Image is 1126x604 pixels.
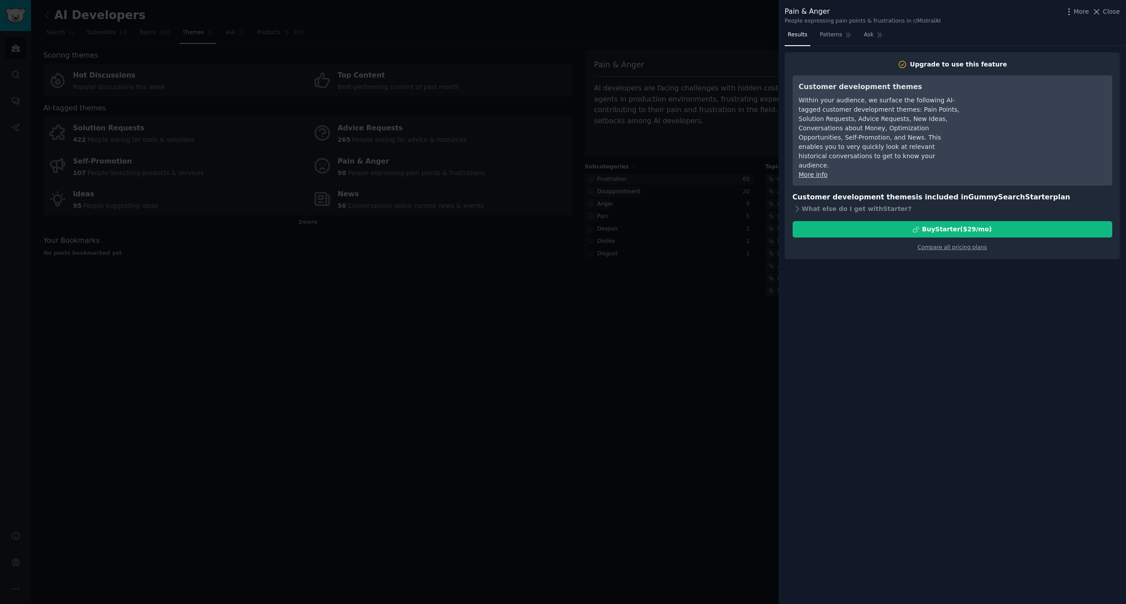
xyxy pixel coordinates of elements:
button: BuyStarter($29/mo) [793,221,1112,238]
span: Ask [864,31,874,39]
h3: Customer development themes is included in plan [793,192,1112,203]
a: Results [785,28,810,46]
span: Patterns [820,31,842,39]
iframe: YouTube video player [973,82,1106,148]
div: Upgrade to use this feature [910,60,1007,69]
span: GummySearch Starter [968,193,1053,201]
span: More [1074,7,1089,16]
a: More info [799,171,828,178]
span: Close [1103,7,1120,16]
a: Patterns [817,28,854,46]
div: Pain & Anger [785,6,941,17]
div: What else do I get with Starter ? [793,203,1112,215]
span: Results [788,31,807,39]
div: Within your audience, we surface the following AI-tagged customer development themes: Pain Points... [799,96,961,170]
a: Compare all pricing plans [918,244,987,250]
a: Ask [861,28,886,46]
h3: Customer development themes [799,82,961,93]
button: More [1064,7,1089,16]
div: People expressing pain points & frustrations in r/MistralAI [785,17,941,25]
button: Close [1092,7,1120,16]
div: Buy Starter ($ 29 /mo ) [922,225,992,234]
